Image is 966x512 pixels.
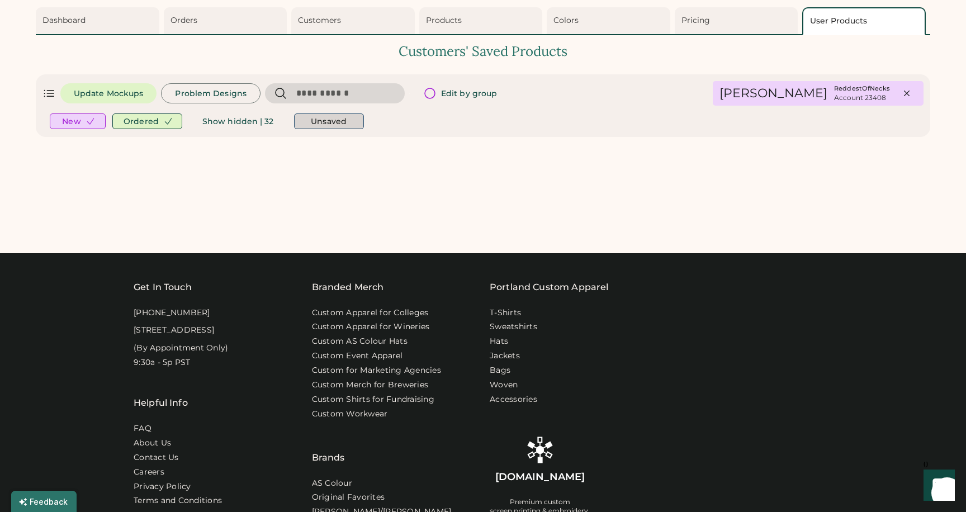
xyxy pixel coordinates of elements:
a: Accessories [490,394,537,405]
div: Branded Merch [312,281,384,294]
iframe: Front Chat [913,462,961,510]
div: Customers [298,15,411,26]
div: [STREET_ADDRESS] [134,325,214,336]
div: [PHONE_NUMBER] [134,307,210,319]
a: Portland Custom Apparel [490,281,608,294]
div: Account 23408 [834,93,890,102]
span: Edit by group [441,89,497,97]
div: 9:30a - 5p PST [134,357,191,368]
a: T-Shirts [490,307,521,319]
a: About Us [134,438,171,449]
a: Jackets [490,350,520,362]
a: Privacy Policy [134,481,191,492]
div: [PERSON_NAME] [719,86,827,101]
div: Get In Touch [134,281,192,294]
button: Update Mockups [60,83,157,103]
a: Custom Shirts for Fundraising [312,394,434,405]
button: Edit by group [414,83,510,103]
div: Terms and Conditions [134,495,222,506]
a: Custom Merch for Breweries [312,380,429,391]
a: Custom AS Colour Hats [312,336,408,347]
div: Dashboard [42,15,156,26]
button: Unsaved [294,113,364,129]
button: New [50,113,106,129]
a: Custom Event Apparel [312,350,403,362]
div: Brands [312,423,345,464]
div: [DOMAIN_NAME] [495,470,585,484]
div: Colors [553,15,667,26]
button: Ordered [112,113,182,129]
div: Customers' Saved Products [36,42,930,61]
a: Original Favorites [312,492,385,503]
div: (By Appointment Only) [134,343,228,354]
a: Custom Apparel for Wineries [312,321,430,333]
a: Sweatshirts [490,321,537,333]
div: Show list view [42,87,56,100]
a: Contact Us [134,452,179,463]
a: Careers [134,467,164,478]
a: Hats [490,336,508,347]
img: Rendered Logo - Screens [527,437,553,463]
a: Custom Apparel for Colleges [312,307,429,319]
a: AS Colour [312,478,352,489]
a: FAQ [134,423,151,434]
button: Show hidden | 32 [189,112,287,130]
a: Woven [490,380,518,391]
div: Helpful Info [134,396,188,410]
button: Problem Designs [161,83,261,103]
div: Products [426,15,539,26]
div: Orders [171,15,284,26]
div: Pricing [681,15,795,26]
a: Bags [490,365,510,376]
a: Custom for Marketing Agencies [312,365,441,376]
div: User Products [810,16,921,27]
div: ReddestOfNecks [834,84,891,93]
a: Custom Workwear [312,409,388,420]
